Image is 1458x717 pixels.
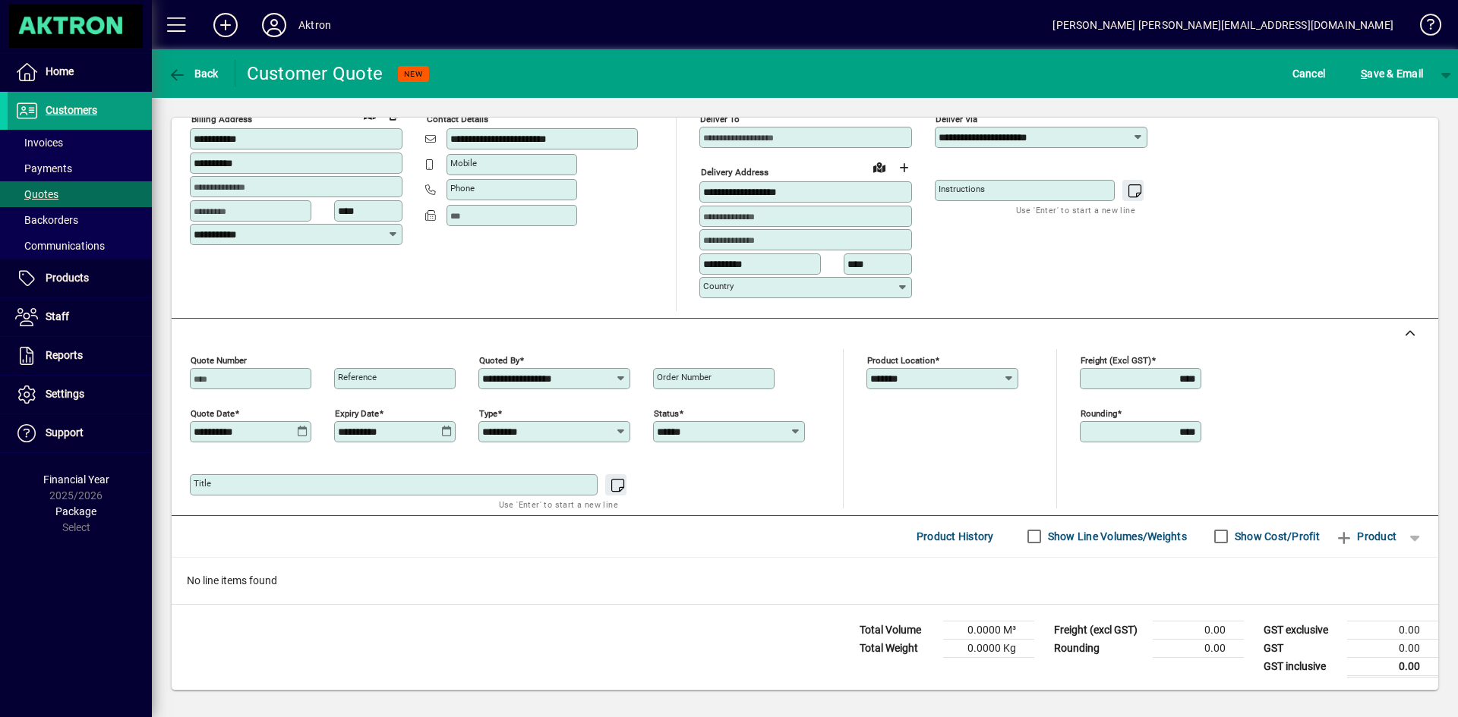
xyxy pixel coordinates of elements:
mat-label: Rounding [1081,407,1117,418]
a: Invoices [8,130,152,156]
span: Home [46,65,74,77]
span: Staff [46,310,69,322]
mat-hint: Use 'Enter' to start a new line [1016,201,1135,219]
a: View on map [358,102,382,126]
span: Product History [917,524,994,549]
a: Quotes [8,181,152,207]
mat-label: Phone [450,183,475,193]
mat-label: Product location [867,354,935,365]
span: NEW [404,69,423,79]
div: Customer Quote [247,61,383,86]
mat-hint: Use 'Enter' to start a new line [499,495,618,513]
td: 0.00 [1347,621,1438,639]
app-page-header-button: Back [152,60,235,87]
mat-label: Title [194,478,211,489]
span: Customers [46,104,97,116]
span: Product [1335,524,1396,549]
a: Payments [8,156,152,181]
td: 0.00 [1347,657,1438,676]
mat-label: Country [703,281,734,291]
td: GST inclusive [1256,657,1347,676]
button: Add [201,11,250,39]
mat-label: Deliver via [936,114,977,124]
td: GST exclusive [1256,621,1347,639]
span: ave & Email [1361,61,1423,86]
mat-label: Status [654,407,679,418]
span: Package [55,505,96,517]
span: Reports [46,349,83,361]
label: Show Cost/Profit [1232,529,1320,544]
mat-label: Quote date [191,407,235,418]
span: Quotes [15,188,58,200]
mat-label: Quote number [191,354,247,365]
span: Support [46,426,84,439]
td: Rounding [1046,639,1153,657]
span: S [1361,68,1367,80]
td: 0.00 [1153,621,1244,639]
a: Products [8,259,152,297]
span: Invoices [15,137,63,149]
a: Staff [8,298,152,336]
button: Copy to Delivery address [382,102,406,127]
a: Support [8,414,152,452]
td: 0.0000 Kg [943,639,1034,657]
span: Backorders [15,214,78,226]
td: 0.0000 M³ [943,621,1034,639]
td: GST [1256,639,1347,657]
button: Save & Email [1353,60,1431,87]
mat-label: Order number [657,372,712,382]
td: Total Weight [852,639,943,657]
mat-label: Type [479,407,497,418]
label: Show Line Volumes/Weights [1045,529,1187,544]
mat-label: Quoted by [479,354,519,365]
button: Back [164,60,222,87]
mat-label: Reference [338,372,377,382]
a: Knowledge Base [1409,3,1439,52]
mat-label: Expiry date [335,407,379,418]
mat-label: Instructions [939,184,985,194]
span: Communications [15,240,105,252]
span: Payments [15,162,72,175]
td: 0.00 [1347,639,1438,657]
button: Choose address [892,156,916,180]
span: Cancel [1292,61,1326,86]
button: Cancel [1289,60,1330,87]
a: Backorders [8,207,152,233]
td: Total Volume [852,621,943,639]
a: Home [8,53,152,91]
span: Products [46,272,89,284]
span: Back [168,68,219,80]
div: [PERSON_NAME] [PERSON_NAME][EMAIL_ADDRESS][DOMAIN_NAME] [1052,13,1393,37]
mat-label: Deliver To [700,114,740,124]
a: Reports [8,337,152,375]
td: 0.00 [1153,639,1244,657]
button: Product History [910,523,1000,550]
button: Profile [250,11,298,39]
span: Financial Year [43,473,109,486]
td: Freight (excl GST) [1046,621,1153,639]
mat-label: Freight (excl GST) [1081,354,1151,365]
div: No line items found [172,558,1438,604]
span: Settings [46,388,84,400]
button: Product [1327,523,1404,550]
div: Aktron [298,13,331,37]
a: Settings [8,376,152,414]
mat-label: Mobile [450,158,477,168]
a: Communications [8,233,152,259]
a: View on map [867,155,892,179]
